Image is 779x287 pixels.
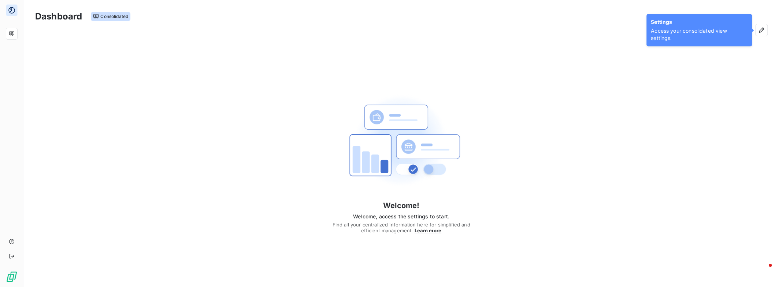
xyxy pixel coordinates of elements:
[6,271,18,283] img: Logo LeanPay
[651,18,748,27] span: Settings
[754,262,772,280] iframe: Intercom live chat
[343,82,460,200] img: First time
[331,213,472,220] span: Welcome, access the settings to start.
[331,200,472,211] h4: Welcome!
[651,27,748,42] span: Access your consolidated view settings.
[331,222,472,233] span: Find all your centralized information here for simplified and efficient management.
[35,10,82,23] h3: Dashboard
[91,12,130,21] span: Consolidated
[414,228,441,233] span: Learn more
